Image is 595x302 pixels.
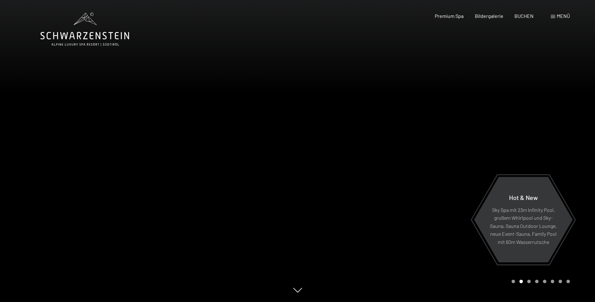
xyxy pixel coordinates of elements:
span: Hot & New [509,193,538,201]
p: Sky Spa mit 23m Infinity Pool, großem Whirlpool und Sky-Sauna, Sauna Outdoor Lounge, neue Event-S... [489,206,557,246]
div: Carousel Page 8 [566,280,570,283]
div: Carousel Page 5 [543,280,546,283]
a: Premium Spa [435,13,464,19]
span: Menü [557,13,570,19]
a: Bildergalerie [475,13,503,19]
div: Carousel Page 3 [527,280,531,283]
div: Carousel Page 1 [512,280,515,283]
div: Carousel Pagination [509,280,570,283]
div: Carousel Page 6 [551,280,554,283]
div: Carousel Page 7 [559,280,562,283]
a: Hot & New Sky Spa mit 23m Infinity Pool, großem Whirlpool und Sky-Sauna, Sauna Outdoor Lounge, ne... [474,176,573,263]
div: Carousel Page 4 [535,280,539,283]
a: BUCHEN [514,13,534,19]
div: Carousel Page 2 (Current Slide) [519,280,523,283]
